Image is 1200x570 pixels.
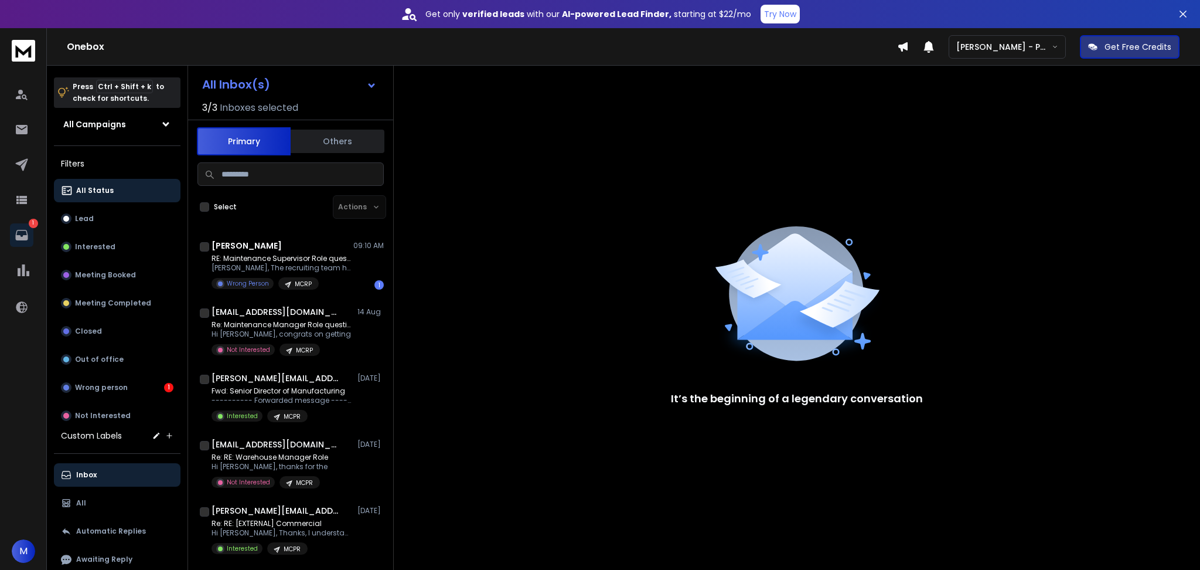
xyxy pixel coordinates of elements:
[761,5,800,23] button: Try Now
[212,320,352,330] p: Re: Maintenance Manager Role question
[75,411,131,420] p: Not Interested
[295,280,312,289] p: MCRP
[96,80,153,93] span: Ctrl + Shift + k
[54,348,180,371] button: Out of office
[212,462,328,471] p: Hi [PERSON_NAME], thanks for the
[75,327,102,336] p: Closed
[357,374,384,383] p: [DATE]
[75,383,128,392] p: Wrong person
[284,412,301,421] p: MCPR
[1080,35,1179,59] button: Get Free Credits
[12,40,35,62] img: logo
[76,498,86,508] p: All
[462,8,524,20] strong: verified leads
[212,330,352,339] p: Hi [PERSON_NAME], congrats on getting
[54,520,180,543] button: Automatic Replies
[54,179,180,202] button: All Status
[75,242,115,252] p: Interested
[374,280,384,290] div: 1
[212,453,328,462] p: Re: RE: Warehouse Manager Role
[212,519,352,528] p: Re: RE: [EXTERNAL] Commercial
[54,491,180,515] button: All
[296,346,313,355] p: MCRP
[562,8,671,20] strong: AI-powered Lead Finder,
[75,298,151,308] p: Meeting Completed
[73,81,164,104] p: Press to check for shortcuts.
[54,155,180,172] h3: Filters
[76,470,97,480] p: Inbox
[164,383,173,392] div: 1
[357,440,384,449] p: [DATE]
[54,263,180,287] button: Meeting Booked
[353,241,384,250] p: 09:10 AM
[54,376,180,399] button: Wrong person1
[67,40,897,54] h1: Onebox
[227,478,270,487] p: Not Interested
[212,528,352,538] p: Hi [PERSON_NAME], Thanks, I understand
[357,506,384,515] p: [DATE]
[227,412,258,420] p: Interested
[54,207,180,230] button: Lead
[212,254,352,263] p: RE: Maintenance Supervisor Role question
[10,223,33,247] a: 1
[671,391,923,407] p: It’s the beginning of a legendary conversation
[75,214,94,223] p: Lead
[296,479,313,487] p: MCPR
[54,320,180,343] button: Closed
[12,540,35,563] button: M
[425,8,751,20] p: Get only with our starting at $22/mo
[76,527,146,536] p: Automatic Replies
[227,345,270,354] p: Not Interested
[197,127,291,155] button: Primary
[284,545,301,554] p: MCPR
[212,372,340,384] h1: [PERSON_NAME][EMAIL_ADDRESS][DOMAIN_NAME]
[1104,41,1171,53] p: Get Free Credits
[75,270,136,280] p: Meeting Booked
[54,463,180,487] button: Inbox
[214,202,237,212] label: Select
[357,307,384,317] p: 14 Aug
[212,263,352,273] p: [PERSON_NAME], The recruiting team here
[76,186,114,195] p: All Status
[212,439,340,450] h1: [EMAIL_ADDRESS][DOMAIN_NAME]
[54,113,180,136] button: All Campaigns
[54,404,180,428] button: Not Interested
[956,41,1052,53] p: [PERSON_NAME] - Profound Recruiting
[54,291,180,315] button: Meeting Completed
[202,101,217,115] span: 3 / 3
[212,505,340,517] h1: [PERSON_NAME][EMAIL_ADDRESS][PERSON_NAME][DOMAIN_NAME]
[75,355,124,364] p: Out of office
[291,128,384,154] button: Others
[227,544,258,553] p: Interested
[202,79,270,90] h1: All Inbox(s)
[63,118,126,130] h1: All Campaigns
[212,386,352,396] p: Fwd: Senior Director of Manufacturing
[227,279,269,288] p: Wrong Person
[54,235,180,259] button: Interested
[61,430,122,442] h3: Custom Labels
[193,73,386,96] button: All Inbox(s)
[220,101,298,115] h3: Inboxes selected
[29,219,38,228] p: 1
[212,306,340,318] h1: [EMAIL_ADDRESS][DOMAIN_NAME]
[212,396,352,405] p: ---------- Forwarded message --------- From: [PERSON_NAME]
[76,555,132,564] p: Awaiting Reply
[764,8,796,20] p: Try Now
[212,240,282,252] h1: [PERSON_NAME]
